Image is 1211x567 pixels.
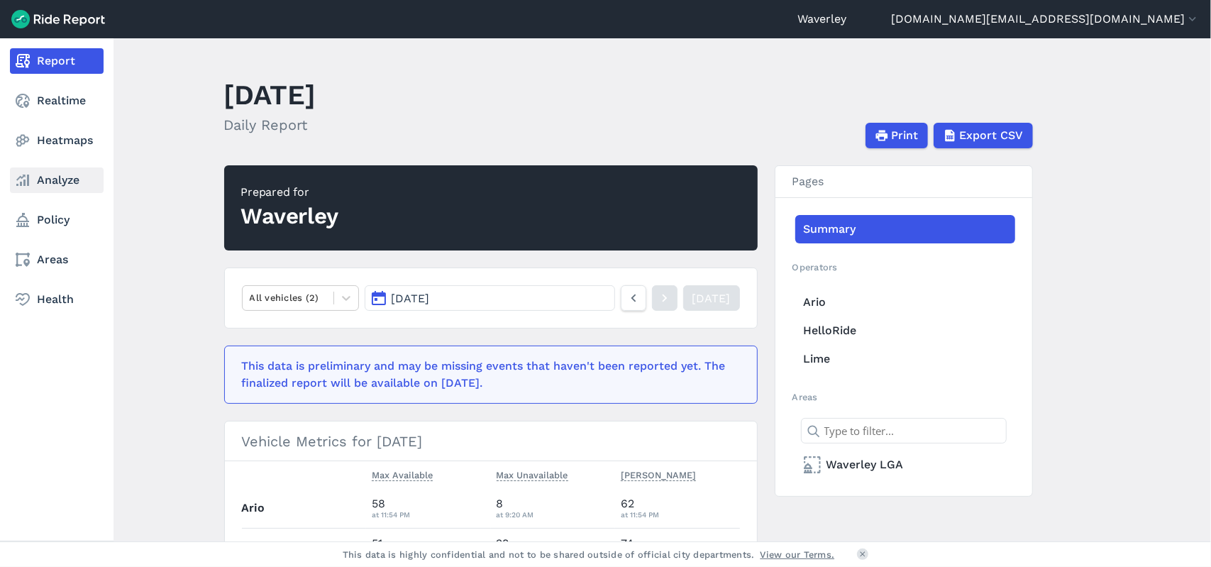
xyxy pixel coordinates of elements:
a: Heatmaps [10,128,104,153]
span: Max Available [372,467,433,481]
a: Health [10,287,104,312]
h2: Areas [792,390,1015,404]
span: Max Unavailable [497,467,568,481]
h2: Daily Report [224,114,316,136]
div: 62 [621,495,740,521]
a: Ario [795,288,1015,316]
a: [DATE] [683,285,740,311]
span: [PERSON_NAME] [621,467,696,481]
input: Type to filter... [801,418,1007,444]
button: Print [866,123,928,148]
div: at 9:20 AM [497,508,610,521]
div: 74 [621,535,740,561]
button: Export CSV [934,123,1033,148]
h3: Pages [775,166,1032,198]
a: Waverley [797,11,846,28]
span: Print [892,127,919,144]
div: Waverley [241,201,338,232]
a: Realtime [10,88,104,114]
h2: Operators [792,260,1015,274]
a: View our Terms. [761,548,835,561]
h1: [DATE] [224,75,316,114]
span: Export CSV [960,127,1024,144]
a: Summary [795,215,1015,243]
div: 8 [497,495,610,521]
div: at 11:54 PM [372,508,485,521]
th: HelloRide [242,528,367,567]
div: 23 [497,535,610,561]
a: Lime [795,345,1015,373]
div: This data is preliminary and may be missing events that haven't been reported yet. The finalized ... [242,358,731,392]
img: Ride Report [11,10,105,28]
button: [PERSON_NAME] [621,467,696,484]
h3: Vehicle Metrics for [DATE] [225,422,757,461]
div: Prepared for [241,184,338,201]
a: Analyze [10,167,104,193]
div: at 11:54 PM [621,508,740,521]
a: Areas [10,247,104,273]
button: [DATE] [365,285,614,311]
button: Max Available [372,467,433,484]
a: Report [10,48,104,74]
a: HelloRide [795,316,1015,345]
button: Max Unavailable [497,467,568,484]
span: [DATE] [391,292,429,305]
a: Waverley LGA [795,451,1015,479]
button: [DOMAIN_NAME][EMAIL_ADDRESS][DOMAIN_NAME] [891,11,1200,28]
div: 58 [372,495,485,521]
a: Policy [10,207,104,233]
div: 51 [372,535,485,561]
th: Ario [242,489,367,528]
